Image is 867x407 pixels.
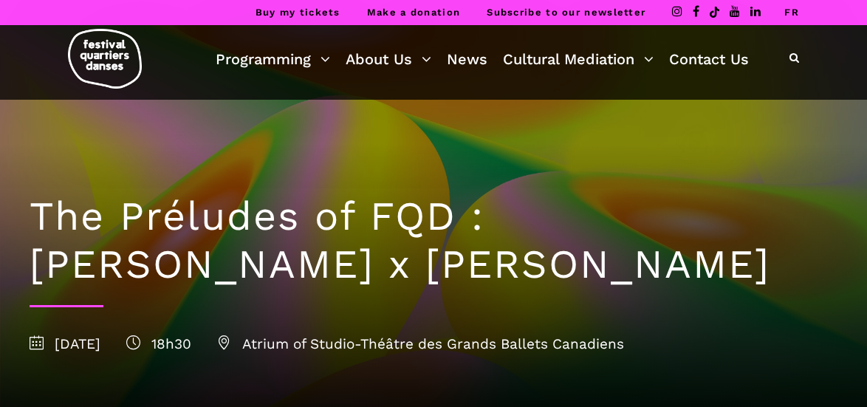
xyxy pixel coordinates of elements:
a: Contact Us [669,47,749,72]
a: Cultural Mediation [503,47,654,72]
img: logo-fqd-med [68,29,142,89]
a: Make a donation [367,7,461,18]
span: Atrium of Studio-Théâtre des Grands Ballets Canadiens [217,335,624,352]
a: FR [784,7,799,18]
span: 18h30 [126,335,191,352]
span: [DATE] [30,335,100,352]
a: Subscribe to our newsletter [487,7,645,18]
a: Programming [216,47,330,72]
a: About Us [346,47,431,72]
a: News [447,47,487,72]
h1: The Préludes of FQD : [PERSON_NAME] x [PERSON_NAME] [30,193,837,289]
a: Buy my tickets [256,7,340,18]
